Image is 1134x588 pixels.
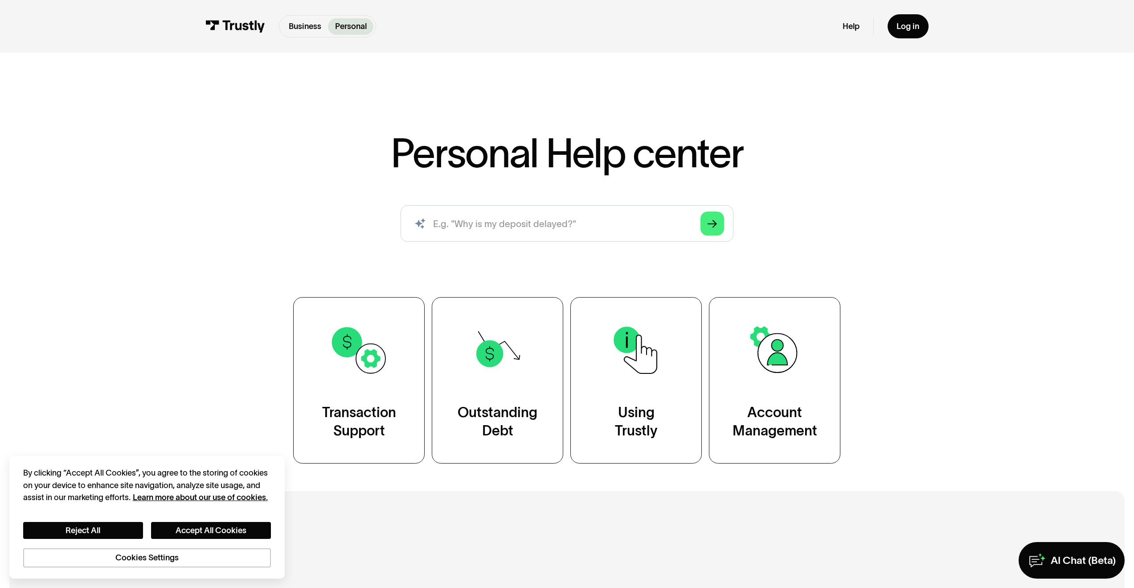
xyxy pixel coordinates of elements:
a: UsingTrustly [570,297,702,464]
p: Personal [335,21,367,33]
a: Log in [888,14,929,38]
div: By clicking “Accept All Cookies”, you agree to the storing of cookies on your device to enhance s... [23,467,271,503]
div: Log in [897,21,919,32]
div: Account Management [733,403,817,440]
img: Trustly Logo [205,20,265,33]
a: TransactionSupport [293,297,425,464]
div: Privacy [23,467,271,567]
div: Transaction Support [322,403,396,440]
a: Personal [328,18,373,35]
a: More information about your privacy, opens in a new tab [133,493,268,502]
div: Outstanding Debt [458,403,537,440]
input: search [401,205,733,242]
a: Business [282,18,328,35]
a: OutstandingDebt [432,297,563,464]
button: Cookies Settings [23,548,271,567]
button: Accept All Cookies [151,522,271,539]
a: AccountManagement [709,297,840,464]
p: Business [289,21,321,33]
div: Using Trustly [615,403,657,440]
a: AI Chat (Beta) [1019,542,1125,579]
form: Search [401,205,733,242]
div: AI Chat (Beta) [1051,554,1116,567]
h1: Personal Help center [391,133,743,173]
button: Reject All [23,522,143,539]
a: Help [843,21,860,32]
div: Cookie banner [9,456,285,579]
